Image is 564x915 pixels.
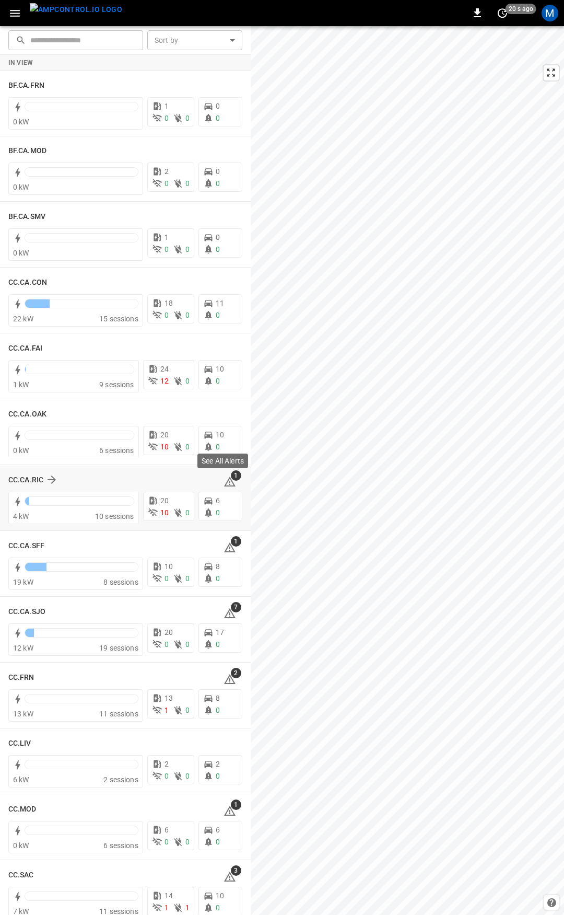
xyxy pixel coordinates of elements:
span: 2 [231,668,241,678]
span: 13 [164,694,173,702]
span: 24 [160,365,169,373]
span: 0 [164,245,169,253]
h6: CC.LIV [8,738,31,749]
span: 10 [160,443,169,451]
span: 1 [231,536,241,547]
h6: CC.CA.OAK [8,409,46,420]
span: 0 [185,377,190,385]
span: 0 [216,706,220,714]
span: 0 [185,574,190,583]
h6: BF.CA.SMV [8,211,45,223]
span: 3 [231,865,241,876]
span: 18 [164,299,173,307]
span: 1 [164,233,169,241]
span: 6 [216,826,220,834]
span: 12 kW [13,644,33,652]
span: 7 [231,602,241,612]
span: 0 [216,245,220,253]
span: 20 [164,628,173,636]
span: 1 [164,102,169,110]
span: 8 [216,562,220,571]
span: 9 sessions [99,380,134,389]
span: 1 [185,904,190,912]
h6: CC.CA.CON [8,277,47,288]
span: 0 [216,102,220,110]
span: 8 [216,694,220,702]
span: 0 [164,114,169,122]
span: 6 [216,496,220,505]
span: 0 [216,114,220,122]
span: 6 kW [13,775,29,784]
span: 17 [216,628,224,636]
span: 0 kW [13,249,29,257]
h6: CC.CA.FAI [8,343,42,354]
span: 0 [185,179,190,188]
span: 0 [164,640,169,648]
span: 0 [185,838,190,846]
span: 1 [164,904,169,912]
span: 6 [164,826,169,834]
span: 0 [185,772,190,780]
span: 2 [164,167,169,176]
h6: CC.FRN [8,672,34,684]
span: 10 [216,365,224,373]
span: 1 [164,706,169,714]
span: 0 [216,311,220,319]
span: 0 [164,311,169,319]
span: 0 [185,245,190,253]
span: 10 [160,508,169,517]
p: See All Alerts [202,456,244,466]
span: 10 [216,431,224,439]
span: 10 [216,891,224,900]
span: 1 kW [13,380,29,389]
canvas: Map [251,26,564,915]
span: 20 s ago [506,4,536,14]
span: 0 [216,443,220,451]
span: 10 sessions [95,512,134,520]
span: 0 [216,233,220,241]
span: 0 [216,377,220,385]
h6: CC.CA.SFF [8,540,44,552]
span: 12 [160,377,169,385]
span: 6 sessions [99,446,134,455]
span: 20 [160,431,169,439]
span: 2 sessions [103,775,138,784]
span: 0 [164,838,169,846]
span: 0 [216,508,220,517]
h6: BF.CA.MOD [8,145,46,157]
span: 0 [216,167,220,176]
span: 8 sessions [103,578,138,586]
h6: BF.CA.FRN [8,80,44,91]
span: 19 sessions [99,644,138,652]
span: 0 [216,772,220,780]
h6: CC.SAC [8,870,34,881]
span: 0 [216,179,220,188]
strong: In View [8,59,33,66]
span: 0 [164,772,169,780]
span: 0 [185,114,190,122]
span: 6 sessions [103,841,138,850]
span: 11 [216,299,224,307]
img: ampcontrol.io logo [30,3,122,16]
span: 0 [185,640,190,648]
span: 0 [185,706,190,714]
span: 19 kW [13,578,33,586]
span: 0 [216,904,220,912]
h6: CC.CA.SJO [8,606,45,618]
span: 14 [164,891,173,900]
span: 1 [231,470,241,481]
span: 0 [185,508,190,517]
h6: CC.MOD [8,804,37,815]
h6: CC.CA.RIC [8,474,43,486]
span: 0 [185,311,190,319]
span: 0 [185,443,190,451]
span: 0 kW [13,118,29,126]
span: 0 [216,574,220,583]
div: profile-icon [542,5,558,21]
span: 20 [160,496,169,505]
span: 0 kW [13,446,29,455]
span: 0 [164,179,169,188]
span: 0 [216,640,220,648]
button: set refresh interval [494,5,511,21]
span: 0 [216,838,220,846]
